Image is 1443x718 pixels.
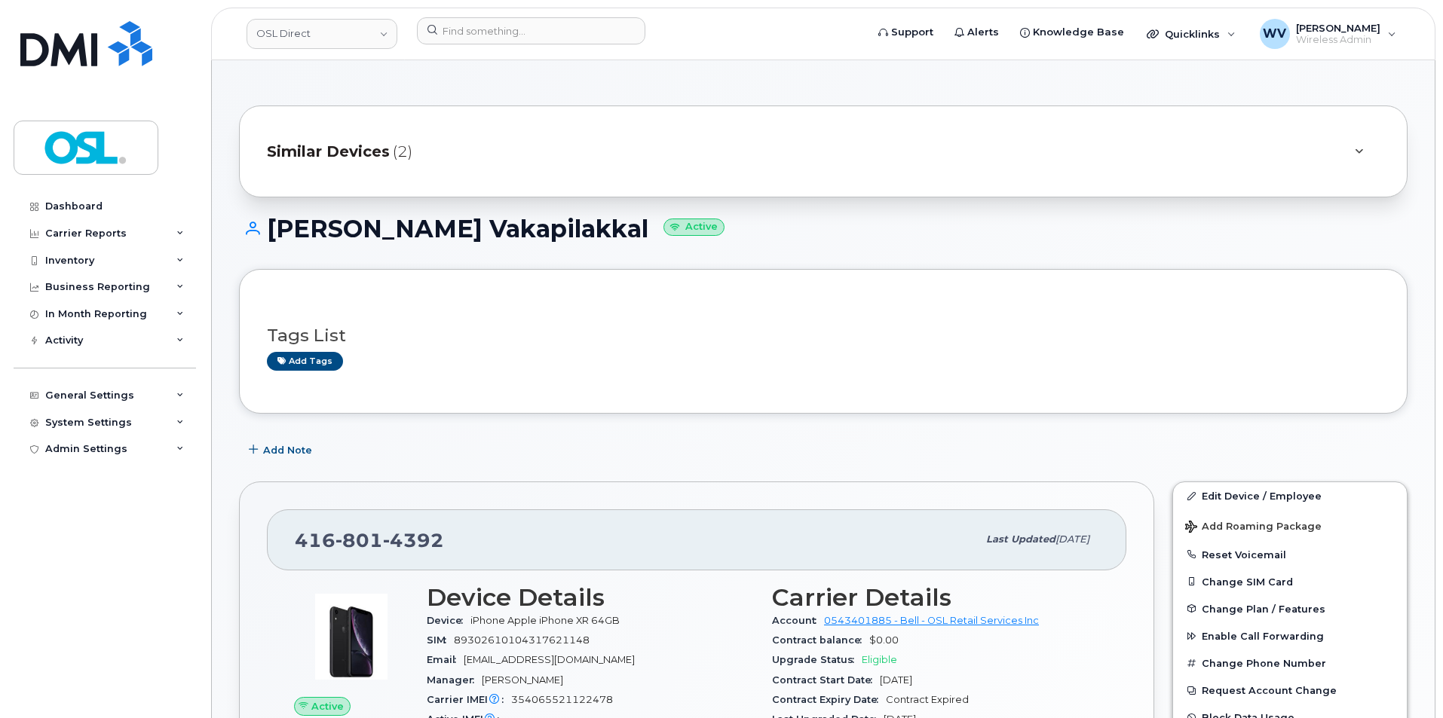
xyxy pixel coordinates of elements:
[393,141,412,163] span: (2)
[383,529,444,551] span: 4392
[295,529,444,551] span: 416
[1173,595,1407,622] button: Change Plan / Features
[772,654,862,665] span: Upgrade Status
[1173,541,1407,568] button: Reset Voicemail
[663,218,725,236] small: Active
[1173,677,1407,704] button: Request Account Change
[880,674,912,686] span: [DATE]
[886,694,969,705] span: Contract Expired
[267,352,343,371] a: Add tags
[427,615,470,626] span: Device
[986,533,1055,545] span: Last updated
[772,584,1099,611] h3: Carrier Details
[311,699,344,713] span: Active
[772,674,880,686] span: Contract Start Date
[427,654,464,665] span: Email
[1173,622,1407,649] button: Enable Call Forwarding
[427,674,482,686] span: Manager
[1173,649,1407,677] button: Change Phone Number
[1202,603,1325,614] span: Change Plan / Features
[470,615,620,626] span: iPhone Apple iPhone XR 64GB
[772,694,886,705] span: Contract Expiry Date
[1173,482,1407,509] a: Edit Device / Employee
[772,615,824,626] span: Account
[869,634,899,646] span: $0.00
[267,141,390,163] span: Similar Devices
[1173,568,1407,595] button: Change SIM Card
[263,443,312,457] span: Add Note
[824,615,1039,626] a: 0543401885 - Bell - OSL Retail Services Inc
[454,634,590,646] span: 89302610104317621148
[1185,521,1322,535] span: Add Roaming Package
[482,674,563,686] span: [PERSON_NAME]
[427,634,454,646] span: SIM
[239,215,1408,242] h1: [PERSON_NAME] Vakapilakkal
[1055,533,1089,545] span: [DATE]
[862,654,897,665] span: Eligible
[464,654,635,665] span: [EMAIL_ADDRESS][DOMAIN_NAME]
[267,326,1380,345] h3: Tags List
[1202,631,1324,642] span: Enable Call Forwarding
[427,694,511,705] span: Carrier IMEI
[335,529,383,551] span: 801
[239,436,325,463] button: Add Note
[511,694,613,705] span: 354065521122478
[1173,510,1407,541] button: Add Roaming Package
[772,634,869,646] span: Contract balance
[306,591,397,682] img: image20231002-3703462-1qb80zy.jpeg
[427,584,754,611] h3: Device Details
